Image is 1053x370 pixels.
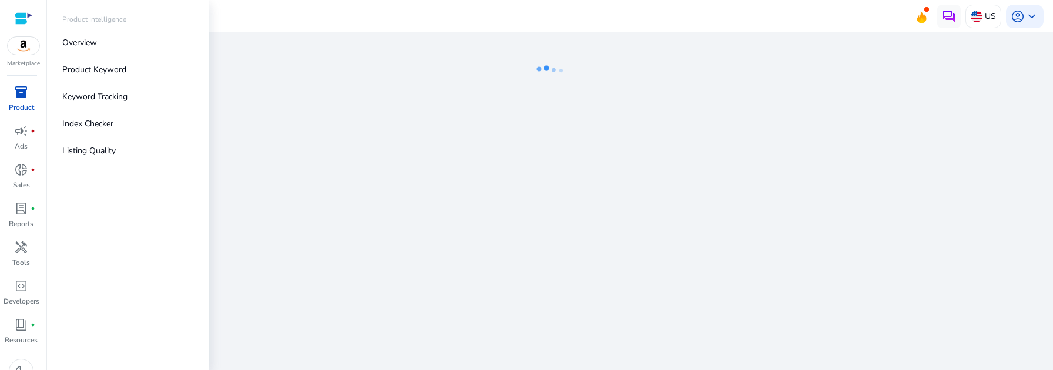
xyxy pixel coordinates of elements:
span: fiber_manual_record [31,322,35,327]
p: Keyword Tracking [62,90,128,103]
p: Index Checker [62,117,113,130]
img: us.svg [971,11,982,22]
p: US [985,6,996,26]
p: Marketplace [7,59,40,68]
p: Product Keyword [62,63,126,76]
span: keyboard_arrow_down [1025,9,1039,23]
span: code_blocks [14,279,28,293]
p: Developers [4,296,39,307]
p: Sales [13,180,30,190]
img: amazon.svg [8,37,39,55]
p: Overview [62,36,97,49]
span: fiber_manual_record [31,129,35,133]
p: Listing Quality [62,144,116,157]
span: donut_small [14,163,28,177]
span: campaign [14,124,28,138]
p: Resources [5,335,38,345]
p: Product Intelligence [62,14,126,25]
p: Reports [9,218,33,229]
span: inventory_2 [14,85,28,99]
p: Ads [15,141,28,152]
span: fiber_manual_record [31,167,35,172]
p: Product [9,102,34,113]
span: book_4 [14,318,28,332]
span: handyman [14,240,28,254]
span: account_circle [1011,9,1025,23]
span: lab_profile [14,201,28,216]
p: Tools [12,257,30,268]
span: fiber_manual_record [31,206,35,211]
